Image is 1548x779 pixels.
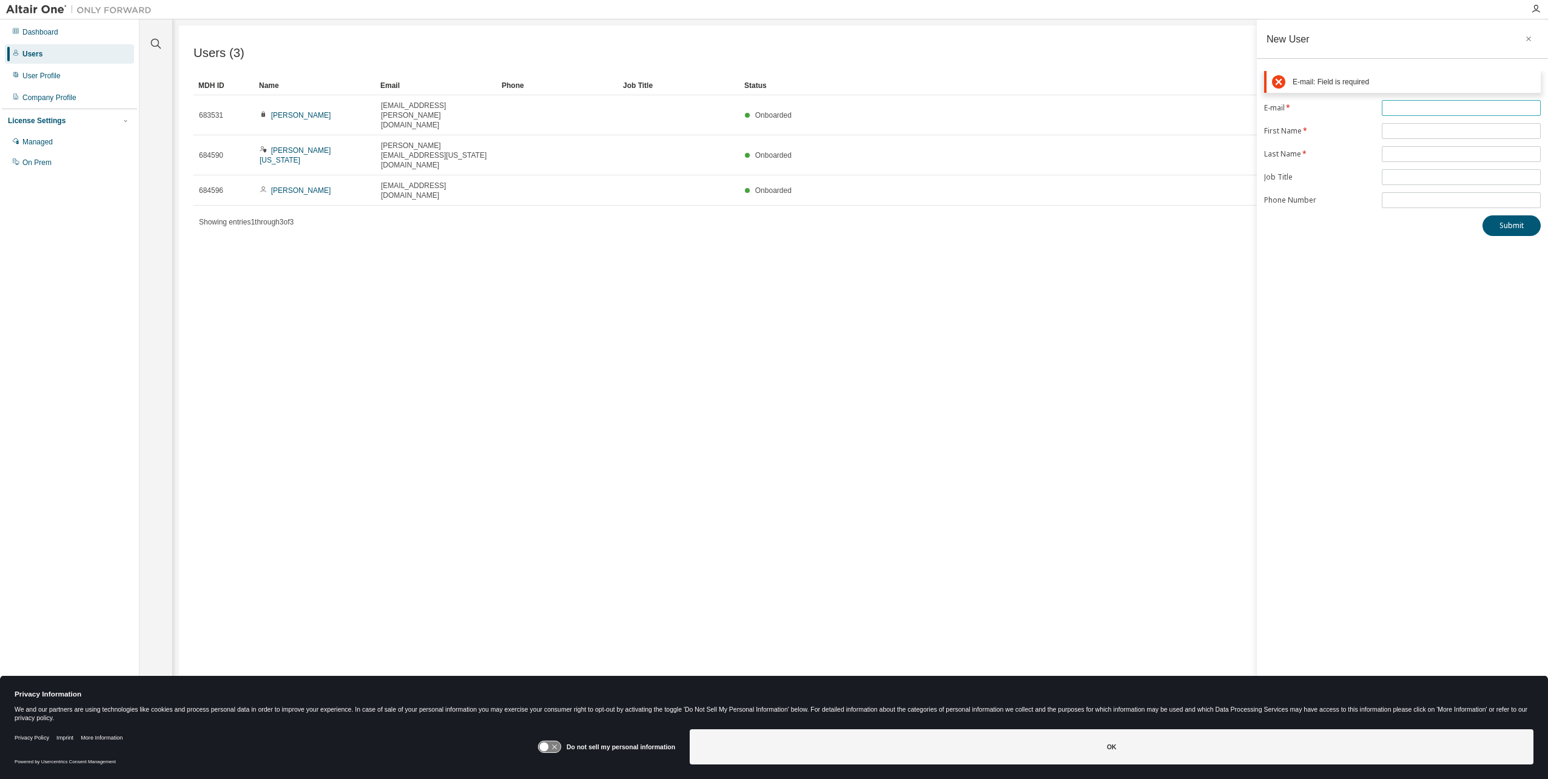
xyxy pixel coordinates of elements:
a: [PERSON_NAME] [271,186,331,195]
span: Users (3) [193,46,244,60]
div: Status [744,76,1464,95]
div: Dashboard [22,27,58,37]
a: [PERSON_NAME] [271,111,331,120]
button: Submit [1482,215,1541,236]
div: Email [380,76,492,95]
span: [EMAIL_ADDRESS][DOMAIN_NAME] [381,181,491,200]
div: Users [22,49,42,59]
label: First Name [1264,126,1375,136]
div: E-mail: Field is required [1293,78,1535,87]
span: Showing entries 1 through 3 of 3 [199,218,294,226]
span: 683531 [199,110,223,120]
div: Job Title [623,76,735,95]
img: Altair One [6,4,158,16]
div: New User [1267,34,1310,44]
label: E-mail [1264,103,1375,113]
a: [PERSON_NAME][US_STATE] [260,146,331,164]
div: MDH ID [198,76,249,95]
span: Onboarded [755,186,792,195]
span: Onboarded [755,151,792,160]
div: Company Profile [22,93,76,103]
div: Phone [502,76,613,95]
div: Name [259,76,371,95]
span: 684590 [199,150,223,160]
span: [PERSON_NAME][EMAIL_ADDRESS][US_STATE][DOMAIN_NAME] [381,141,491,170]
div: License Settings [8,116,66,126]
label: Job Title [1264,172,1375,182]
div: Managed [22,137,53,147]
label: Phone Number [1264,195,1375,205]
div: On Prem [22,158,52,167]
span: 684596 [199,186,223,195]
div: User Profile [22,71,61,81]
span: Onboarded [755,111,792,120]
label: Last Name [1264,149,1375,159]
span: [EMAIL_ADDRESS][PERSON_NAME][DOMAIN_NAME] [381,101,491,130]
